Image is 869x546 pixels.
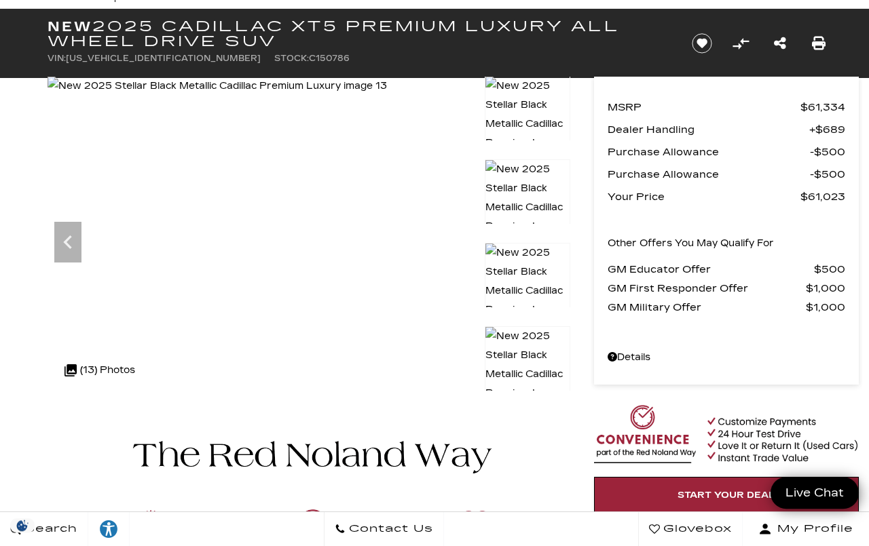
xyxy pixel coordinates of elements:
[779,485,851,501] span: Live Chat
[48,54,66,63] span: VIN:
[806,279,845,298] span: $1,000
[274,54,309,63] span: Stock:
[608,142,810,161] span: Purchase Allowance
[608,298,806,317] span: GM Military Offer
[48,77,387,96] img: New 2025 Stellar Black Metallic Cadillac Premium Luxury image 13
[800,187,845,206] span: $61,023
[608,279,845,298] a: GM First Responder Offer $1,000
[21,520,77,539] span: Search
[774,34,786,53] a: Share this New 2025 Cadillac XT5 Premium Luxury All Wheel Drive SUV
[346,520,433,539] span: Contact Us
[809,120,845,139] span: $689
[608,260,814,279] span: GM Educator Offer
[814,260,845,279] span: $500
[806,298,845,317] span: $1,000
[800,98,845,117] span: $61,334
[687,33,717,54] button: Save vehicle
[608,142,845,161] a: Purchase Allowance $500
[731,33,751,54] button: Compare Vehicle
[485,243,570,339] img: New 2025 Stellar Black Metallic Cadillac Premium Luxury image 12
[48,18,92,35] strong: New
[772,520,853,539] span: My Profile
[88,512,130,546] a: Explore your accessibility options
[608,298,845,317] a: GM Military Offer $1,000
[88,519,129,539] div: Explore your accessibility options
[608,120,809,139] span: Dealer Handling
[810,142,845,161] span: $500
[608,187,800,206] span: Your Price
[309,54,350,63] span: C150786
[66,54,261,63] span: [US_VEHICLE_IDENTIFICATION_NUMBER]
[48,19,669,49] h1: 2025 Cadillac XT5 Premium Luxury All Wheel Drive SUV
[608,98,800,117] span: MSRP
[608,348,845,367] a: Details
[485,326,570,423] img: New 2025 Stellar Black Metallic Cadillac Premium Luxury image 13
[812,34,826,53] a: Print this New 2025 Cadillac XT5 Premium Luxury All Wheel Drive SUV
[743,512,869,546] button: Open user profile menu
[7,518,38,532] section: Click to Open Cookie Consent Modal
[638,512,743,546] a: Glovebox
[608,165,845,184] a: Purchase Allowance $500
[660,520,732,539] span: Glovebox
[608,234,774,253] p: Other Offers You May Qualify For
[608,165,810,184] span: Purchase Allowance
[324,512,444,546] a: Contact Us
[58,354,142,387] div: (13) Photos
[608,187,845,206] a: Your Price $61,023
[608,120,845,139] a: Dealer Handling $689
[608,260,845,279] a: GM Educator Offer $500
[771,477,859,509] a: Live Chat
[594,477,859,513] a: Start Your Deal
[608,279,806,298] span: GM First Responder Offer
[810,165,845,184] span: $500
[485,159,570,256] img: New 2025 Stellar Black Metallic Cadillac Premium Luxury image 11
[608,98,845,117] a: MSRP $61,334
[485,76,570,172] img: New 2025 Stellar Black Metallic Cadillac Premium Luxury image 10
[678,490,775,501] span: Start Your Deal
[7,518,38,532] img: Opt-Out Icon
[54,222,81,262] div: Previous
